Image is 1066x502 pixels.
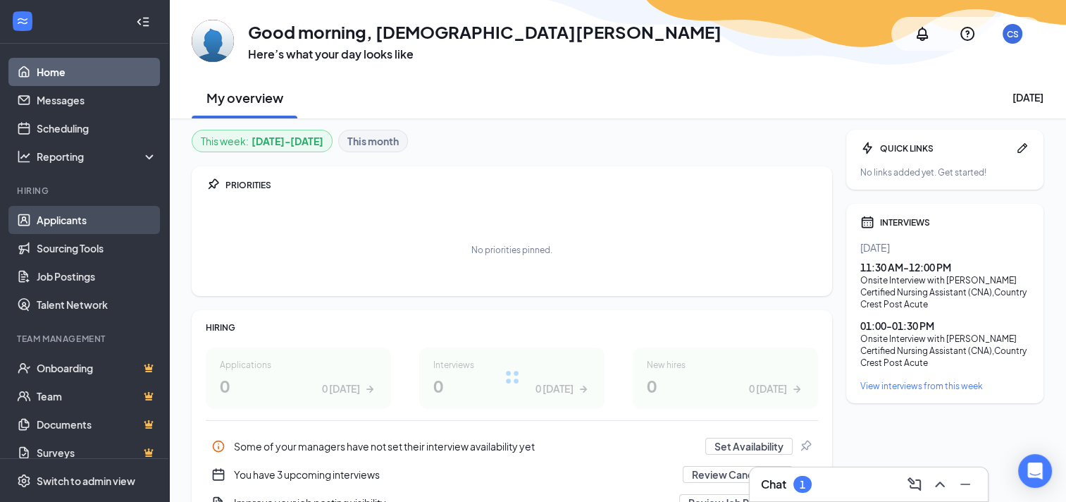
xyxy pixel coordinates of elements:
[17,149,31,164] svg: Analysis
[798,439,812,453] svg: Pin
[206,432,818,460] div: Some of your managers have not set their interview availability yet
[206,322,818,333] div: HIRING
[252,133,323,149] b: [DATE] - [DATE]
[860,319,1029,333] div: 01:00 - 01:30 PM
[17,333,154,345] div: Team Management
[206,432,818,460] a: InfoSome of your managers have not set their interview availability yetSet AvailabilityPin
[206,460,818,489] a: CalendarNewYou have 3 upcoming interviewsReview CandidatesPin
[211,467,225,482] svg: CalendarNew
[234,467,674,482] div: You have 3 upcoming interviews
[471,244,552,256] div: No priorities pinned.
[860,274,1029,286] div: Onsite Interview with [PERSON_NAME]
[705,438,793,455] button: Set Availability
[761,477,786,492] h3: Chat
[957,476,974,493] svg: Minimize
[211,439,225,453] svg: Info
[16,14,30,28] svg: WorkstreamLogo
[860,286,1029,310] div: Certified Nursing Assistant (CNA) , Country Crest Post Acute
[37,58,157,86] a: Home
[248,20,721,44] h1: Good morning, [DEMOGRAPHIC_DATA][PERSON_NAME]
[225,179,818,191] div: PRIORITIES
[860,345,1029,369] div: Certified Nursing Assistant (CNA) , Country Crest Post Acute
[880,142,1010,154] div: QUICK LINKS
[17,474,31,488] svg: Settings
[37,206,157,234] a: Applicants
[206,178,220,192] svg: Pin
[954,473,977,496] button: Minimize
[880,216,1029,228] div: INTERVIEWS
[37,114,157,142] a: Scheduling
[37,149,158,164] div: Reporting
[860,141,874,155] svg: Bolt
[860,240,1029,255] div: [DATE]
[37,290,157,319] a: Talent Network
[37,474,135,488] div: Switch to admin view
[860,333,1029,345] div: Onsite Interview with [PERSON_NAME]
[683,466,793,483] button: Review Candidates
[914,25,931,42] svg: Notifications
[800,479,805,491] div: 1
[37,354,157,382] a: OnboardingCrown
[37,410,157,439] a: DocumentsCrown
[37,86,157,114] a: Messages
[234,439,697,453] div: Some of your managers have not set their interview availability yet
[347,133,399,149] b: This month
[201,133,323,149] div: This week :
[860,260,1029,274] div: 11:30 AM - 12:00 PM
[1018,454,1052,488] div: Open Intercom Messenger
[37,439,157,467] a: SurveysCrown
[136,15,150,29] svg: Collapse
[206,460,818,489] div: You have 3 upcoming interviews
[17,185,154,197] div: Hiring
[37,262,157,290] a: Job Postings
[248,47,721,62] h3: Here’s what your day looks like
[37,382,157,410] a: TeamCrown
[931,476,948,493] svg: ChevronUp
[906,476,923,493] svg: ComposeMessage
[1015,141,1029,155] svg: Pen
[959,25,976,42] svg: QuestionInfo
[37,234,157,262] a: Sourcing Tools
[1007,28,1019,40] div: CS
[206,89,283,106] h2: My overview
[860,215,874,229] svg: Calendar
[903,473,926,496] button: ComposeMessage
[860,380,1029,392] a: View interviews from this week
[192,20,234,62] img: Christian Siedentop
[929,473,951,496] button: ChevronUp
[860,166,1029,178] div: No links added yet. Get started!
[1012,90,1043,104] div: [DATE]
